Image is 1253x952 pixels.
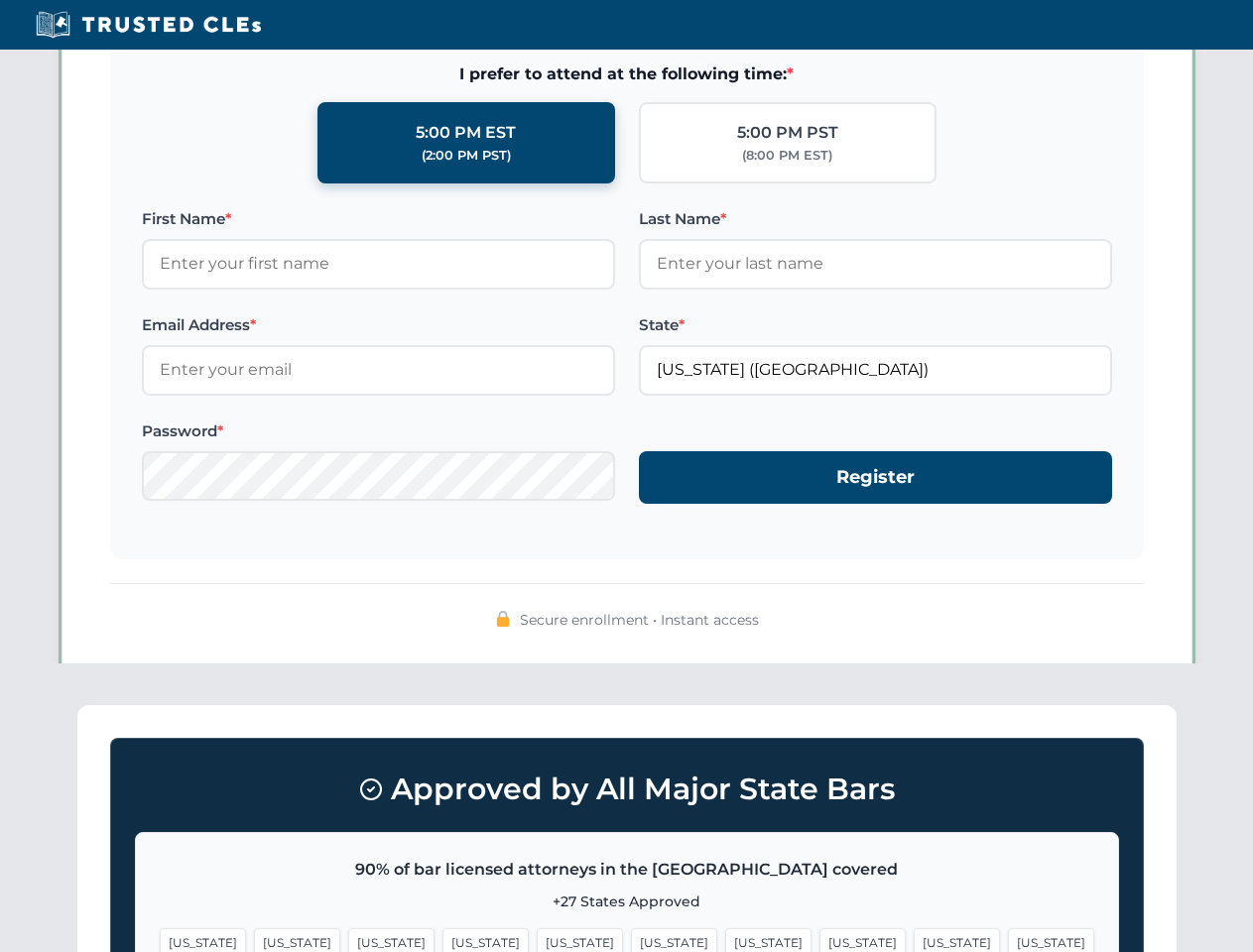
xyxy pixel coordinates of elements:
[135,763,1119,816] h3: Approved by All Major State Bars
[520,609,759,631] span: Secure enrollment • Instant access
[639,313,1112,337] label: State
[142,345,615,395] input: Enter your email
[742,146,832,166] div: (8:00 PM EST)
[737,120,838,146] div: 5:00 PM PST
[142,419,615,443] label: Password
[142,207,615,231] label: First Name
[639,345,1112,395] input: Florida (FL)
[422,146,511,166] div: (2:00 PM PST)
[160,891,1094,912] p: +27 States Approved
[160,857,1094,883] p: 90% of bar licensed attorneys in the [GEOGRAPHIC_DATA] covered
[142,239,615,289] input: Enter your first name
[416,120,516,146] div: 5:00 PM EST
[30,10,267,40] img: Trusted CLEs
[639,207,1112,231] label: Last Name
[639,451,1112,504] button: Register
[142,313,615,337] label: Email Address
[495,611,511,627] img: 🔒
[142,61,1112,87] span: I prefer to attend at the following time:
[639,239,1112,289] input: Enter your last name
